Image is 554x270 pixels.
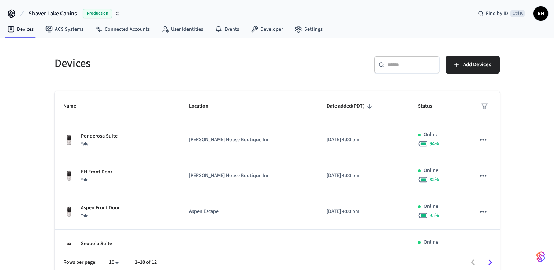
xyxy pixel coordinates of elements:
[29,9,77,18] span: Shaver Lake Cabins
[418,101,442,112] span: Status
[63,134,75,146] img: Yale Assure Touchscreen Wifi Smart Lock, Satin Nickel, Front
[135,259,157,266] p: 1–10 of 12
[533,6,548,21] button: RH
[81,132,118,140] p: Ponderosa Suite
[81,213,88,219] span: Yale
[81,240,112,248] p: Sequoia Suite
[189,244,309,251] p: [PERSON_NAME] House Boutique Inn
[327,136,400,144] p: [DATE] 4:00 pm
[430,212,439,219] span: 93 %
[189,101,218,112] span: Location
[327,172,400,180] p: [DATE] 4:00 pm
[55,56,273,71] h5: Devices
[327,208,400,215] p: [DATE] 4:00 pm
[424,167,438,175] p: Online
[536,251,545,263] img: SeamLogoGradient.69752ec5.svg
[63,259,97,266] p: Rows per page:
[430,140,439,147] span: 94 %
[510,10,525,17] span: Ctrl K
[424,203,438,210] p: Online
[81,177,88,183] span: Yale
[327,101,374,112] span: Date added(PDT)
[209,23,245,36] a: Events
[245,23,289,36] a: Developer
[63,206,75,218] img: Yale Assure Touchscreen Wifi Smart Lock, Satin Nickel, Front
[81,141,88,147] span: Yale
[89,23,156,36] a: Connected Accounts
[189,172,309,180] p: [PERSON_NAME] House Boutique Inn
[81,168,112,176] p: EH Front Door
[63,170,75,182] img: Yale Assure Touchscreen Wifi Smart Lock, Satin Nickel, Front
[189,136,309,144] p: [PERSON_NAME] House Boutique Inn
[424,131,438,139] p: Online
[105,257,123,268] div: 10
[63,101,86,112] span: Name
[446,56,500,74] button: Add Devices
[1,23,40,36] a: Devices
[430,176,439,183] span: 82 %
[189,208,309,215] p: Aspen Escape
[81,204,120,212] p: Aspen Front Door
[63,242,75,254] img: Yale Assure Touchscreen Wifi Smart Lock, Satin Nickel, Front
[534,7,547,20] span: RH
[472,7,531,20] div: Find by IDCtrl K
[156,23,209,36] a: User Identities
[424,239,438,246] p: Online
[83,9,112,18] span: Production
[486,10,508,17] span: Find by ID
[463,60,491,70] span: Add Devices
[289,23,328,36] a: Settings
[327,244,400,251] p: [DATE] 4:00 pm
[40,23,89,36] a: ACS Systems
